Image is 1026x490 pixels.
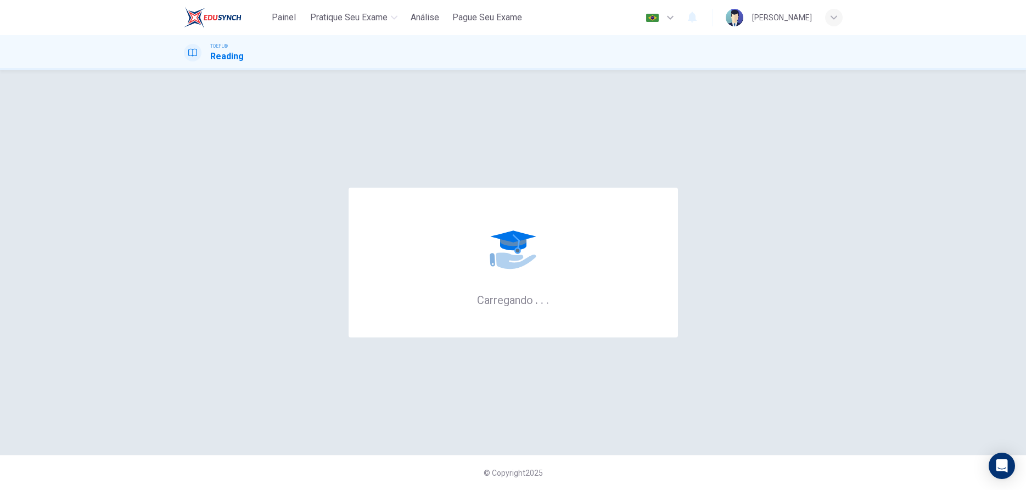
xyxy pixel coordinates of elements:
button: Painel [266,8,301,27]
button: Pratique seu exame [306,8,402,27]
a: EduSynch logo [184,7,267,29]
span: Pratique seu exame [310,11,388,24]
button: Análise [406,8,444,27]
h6: . [546,290,550,308]
div: [PERSON_NAME] [752,11,812,24]
span: Análise [411,11,439,24]
span: Pague Seu Exame [452,11,522,24]
span: Painel [272,11,296,24]
img: Profile picture [726,9,743,26]
h6: . [535,290,539,308]
div: Open Intercom Messenger [989,453,1015,479]
span: © Copyright 2025 [484,469,543,477]
button: Pague Seu Exame [448,8,526,27]
span: TOEFL® [210,42,228,50]
img: pt [646,14,659,22]
h1: Reading [210,50,244,63]
img: EduSynch logo [184,7,242,29]
h6: Carregando [477,292,550,307]
h6: . [540,290,544,308]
